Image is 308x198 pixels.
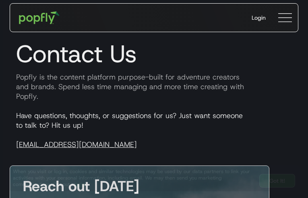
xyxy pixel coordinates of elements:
[13,168,253,188] div: When you visit or log in, cookies and similar technologies may be used by our data partners to li...
[245,7,272,28] a: Login
[10,111,298,149] p: Have questions, thoughts, or suggestions for us? Just want someone to talk to? Hit us up!
[16,140,137,149] a: [EMAIL_ADDRESS][DOMAIN_NAME]
[259,174,295,188] a: Got It!
[252,14,266,22] div: Login
[76,181,86,188] a: here
[10,72,298,101] p: Popfly is the content platform purpose-built for adventure creators and brands. Spend less time m...
[10,39,298,68] h1: Contact Us
[13,6,65,30] a: home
